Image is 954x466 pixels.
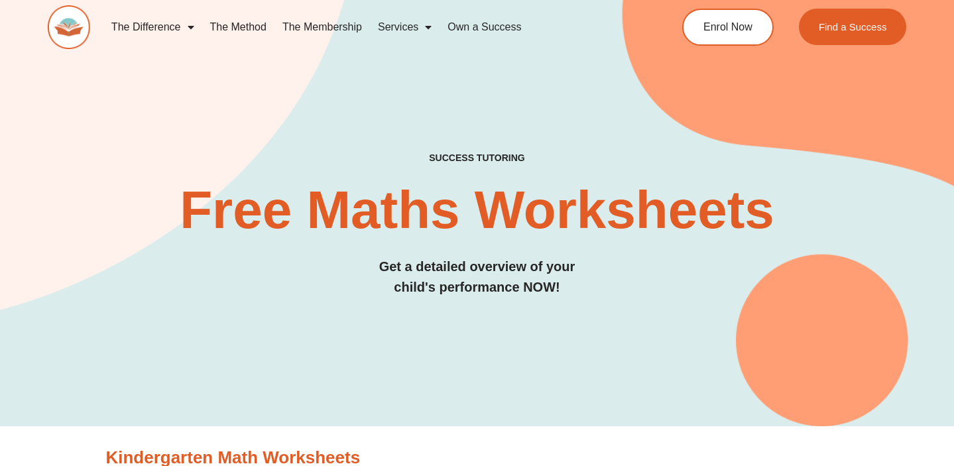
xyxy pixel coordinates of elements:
[682,9,774,46] a: Enrol Now
[703,22,752,32] span: Enrol Now
[370,12,440,42] a: Services
[48,257,906,298] h3: Get a detailed overview of your child's performance NOW!
[202,12,274,42] a: The Method
[440,12,529,42] a: Own a Success
[48,184,906,237] h2: Free Maths Worksheets​
[819,22,887,32] span: Find a Success
[799,9,907,45] a: Find a Success
[48,152,906,164] h4: SUCCESS TUTORING​
[103,12,202,42] a: The Difference
[274,12,370,42] a: The Membership
[103,12,633,42] nav: Menu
